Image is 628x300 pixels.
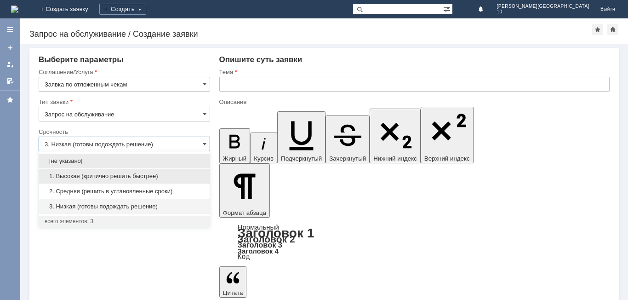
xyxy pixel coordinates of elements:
div: Сделать домашней страницей [607,24,618,35]
div: Соглашение/Услуга [39,69,208,75]
span: Расширенный поиск [443,4,452,13]
span: Опишите суть заявки [219,55,303,64]
a: Заголовок 3 [238,241,282,249]
a: Заголовок 2 [238,234,295,244]
button: Курсив [250,133,277,163]
div: Создать [99,4,146,15]
span: [не указано] [45,157,204,165]
span: 1. Высокая (критично решить быстрее) [45,173,204,180]
div: Описание [219,99,608,105]
div: всего элементов: 3 [45,218,204,225]
span: 2. Средняя (решить в установленные сроки) [45,188,204,195]
div: Запрос на обслуживание / Создание заявки [29,29,592,39]
span: Подчеркнутый [281,155,322,162]
div: Срочность [39,129,208,135]
span: Верхний индекс [424,155,470,162]
button: Цитата [219,266,247,298]
img: logo [11,6,18,13]
span: Цитата [223,289,243,296]
a: Заголовок 1 [238,226,314,240]
div: Формат абзаца [219,224,610,260]
span: Зачеркнутый [329,155,366,162]
span: Выберите параметры [39,55,124,64]
button: Зачеркнутый [325,115,370,163]
div: Тема [219,69,608,75]
a: Создать заявку [3,40,17,55]
a: Код [238,253,250,261]
a: Перейти на домашнюю страницу [11,6,18,13]
span: 10 [497,9,589,15]
a: Нормальный [238,223,279,231]
a: Мои заявки [3,57,17,72]
span: [PERSON_NAME][GEOGRAPHIC_DATA] [497,4,589,9]
div: Добавить в избранное [592,24,603,35]
button: Подчеркнутый [277,111,325,163]
span: Нижний индекс [373,155,417,162]
a: Заголовок 4 [238,247,279,255]
button: Формат абзаца [219,163,270,218]
span: Курсив [254,155,274,162]
div: Тип заявки [39,99,208,105]
button: Нижний индекс [370,109,421,163]
span: Формат абзаца [223,209,266,216]
span: 3. Низкая (готовы подождать решение) [45,203,204,210]
button: Жирный [219,128,251,163]
a: Мои согласования [3,74,17,88]
span: Жирный [223,155,247,162]
button: Верхний индекс [421,107,474,163]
